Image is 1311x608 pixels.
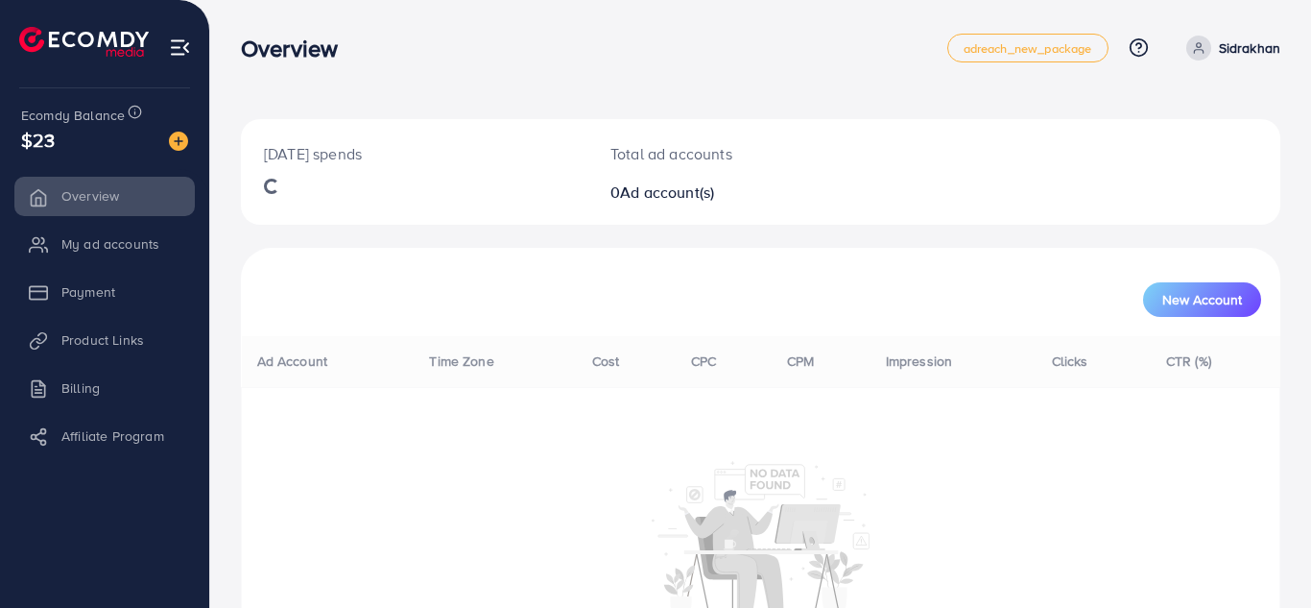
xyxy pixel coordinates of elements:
[610,183,824,202] h2: 0
[1143,282,1261,317] button: New Account
[1219,36,1280,60] p: Sidrakhan
[264,142,564,165] p: [DATE] spends
[620,182,714,203] span: Ad account(s)
[1179,36,1280,61] a: Sidrakhan
[169,132,188,151] img: image
[947,34,1108,62] a: adreach_new_package
[19,27,149,57] img: logo
[1162,293,1242,306] span: New Account
[21,126,55,154] span: $23
[241,35,353,62] h3: Overview
[21,106,125,125] span: Ecomdy Balance
[169,36,191,59] img: menu
[964,42,1092,55] span: adreach_new_package
[610,142,824,165] p: Total ad accounts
